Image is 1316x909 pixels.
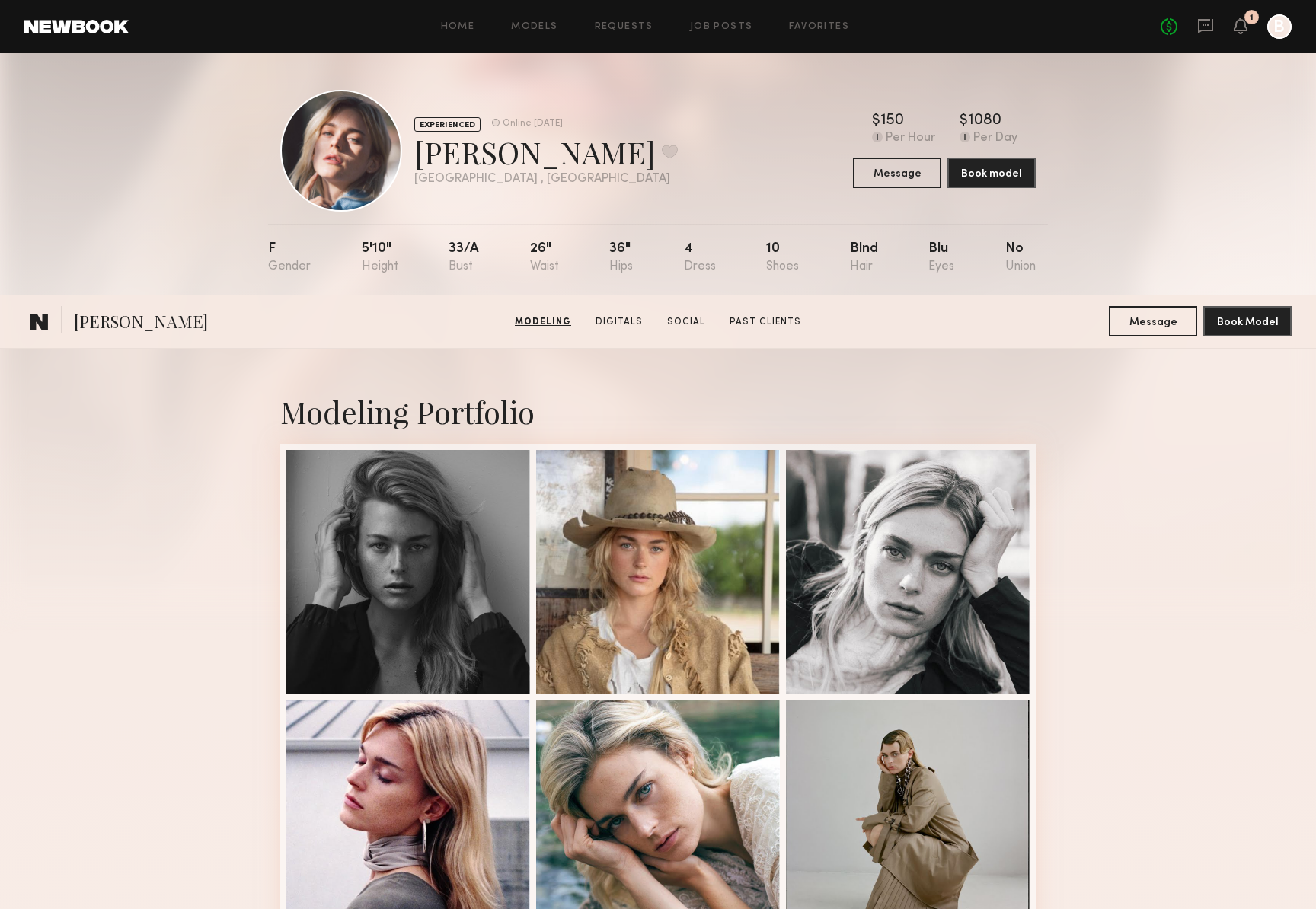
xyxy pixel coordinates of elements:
[441,22,475,32] a: Home
[280,391,1036,432] div: Modeling Portfolio
[880,113,904,129] div: 150
[1203,314,1292,327] a: Book Model
[530,242,559,273] div: 26"
[414,132,678,172] div: [PERSON_NAME]
[589,315,649,329] a: Digitals
[503,119,563,129] div: Online [DATE]
[362,242,398,273] div: 5'10"
[268,242,311,273] div: F
[1005,242,1036,273] div: No
[973,132,1017,145] div: Per Day
[684,242,716,273] div: 4
[886,132,935,145] div: Per Hour
[414,117,481,132] div: EXPERIENCED
[661,315,711,329] a: Social
[414,173,678,186] div: [GEOGRAPHIC_DATA] , [GEOGRAPHIC_DATA]
[1109,306,1197,336] button: Message
[449,242,479,273] div: 33/a
[609,242,633,273] div: 36"
[960,113,968,129] div: $
[1250,14,1254,22] div: 1
[74,310,208,336] span: [PERSON_NAME]
[928,242,954,273] div: Blu
[789,22,849,32] a: Favorites
[511,22,557,32] a: Models
[853,158,941,188] button: Message
[723,315,807,329] a: Past Clients
[947,158,1036,188] button: Book model
[509,315,577,329] a: Modeling
[1267,14,1292,39] a: B
[1203,306,1292,336] button: Book Model
[690,22,753,32] a: Job Posts
[850,242,878,273] div: Blnd
[595,22,653,32] a: Requests
[872,113,880,129] div: $
[766,242,799,273] div: 10
[968,113,1001,129] div: 1080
